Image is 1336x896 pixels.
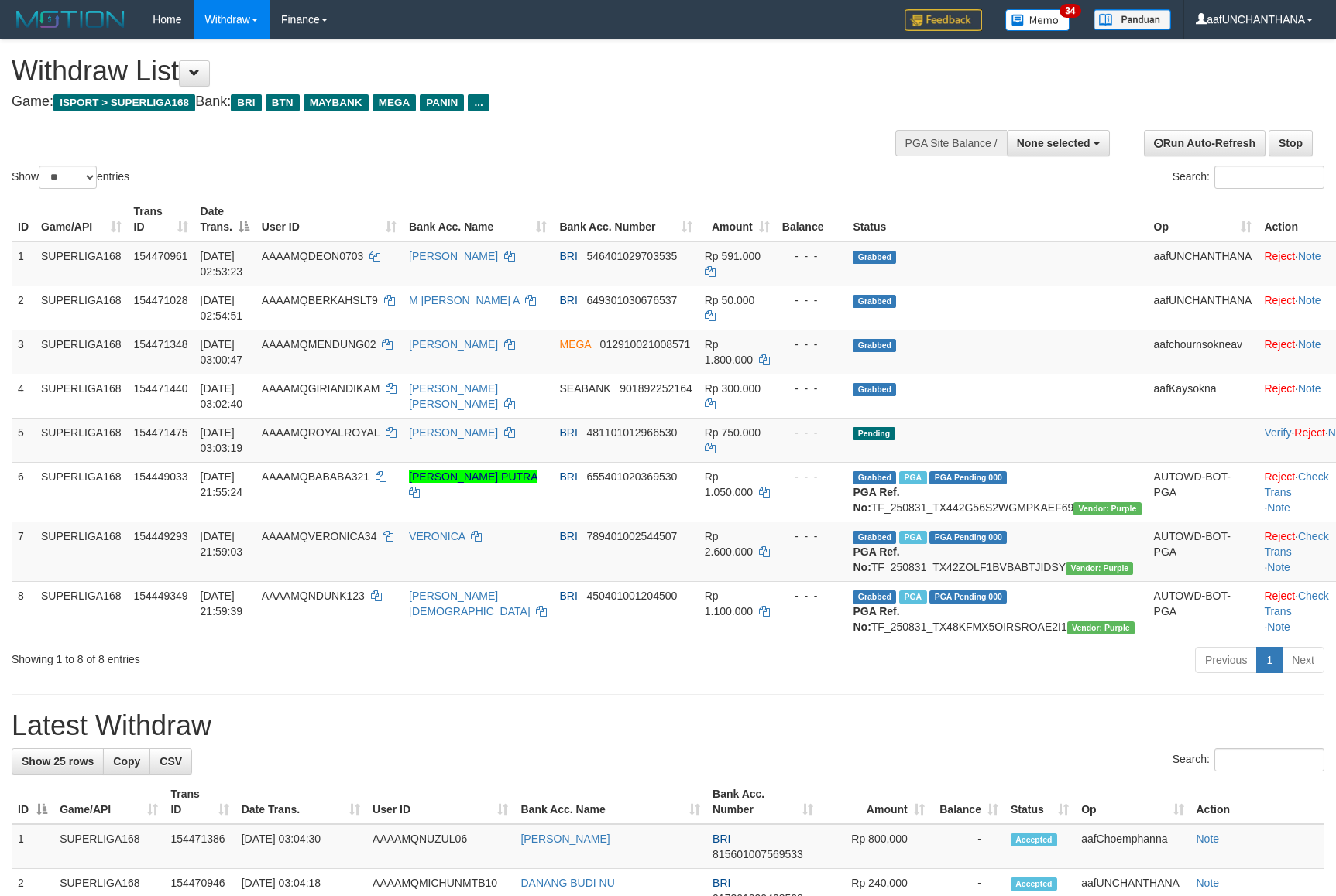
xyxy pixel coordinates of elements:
a: 1 [1256,647,1283,673]
a: Note [1298,294,1321,306]
th: Amount: activate to sort column ascending [819,780,930,824]
span: Rp 591.000 [705,250,761,262]
span: Copy 815601007569533 to clipboard [713,848,803,860]
span: Accepted [1011,833,1057,846]
div: - - - [782,528,841,544]
td: Rp 800,000 [819,824,930,869]
a: CSV [149,748,192,775]
span: PANIN [420,94,464,111]
div: - - - [782,588,841,604]
input: Search: [1214,166,1324,189]
a: [PERSON_NAME] [409,250,498,262]
a: Reject [1264,590,1295,602]
b: PGA Ref. No: [853,545,899,573]
span: Rp 1.050.000 [705,470,753,498]
td: - [931,824,1005,869]
span: 154471440 [134,382,188,395]
a: Note [1298,382,1321,395]
th: Balance: activate to sort column ascending [931,780,1005,824]
td: 154471386 [164,824,235,869]
span: AAAAMQROYALROYAL [262,426,380,439]
a: Reject [1264,470,1295,483]
a: Verify [1264,426,1291,439]
a: Note [1197,833,1220,845]
span: MEGA [373,94,417,111]
span: Accepted [1011,877,1057,891]
th: Bank Acc. Number: activate to sort column ascending [553,197,698,241]
th: Op: activate to sort column ascending [1148,197,1259,241]
td: SUPERLIGA168 [53,824,164,869]
td: SUPERLIGA168 [35,462,128,522]
a: [PERSON_NAME] [409,426,498,439]
a: Reject [1264,250,1295,262]
a: Note [1298,250,1321,262]
td: SUPERLIGA168 [35,522,128,581]
span: Copy 901892252164 to clipboard [620,382,692,395]
th: Game/API: activate to sort column ascending [35,197,128,241]
span: Rp 2.600.000 [705,530,753,558]
td: SUPERLIGA168 [35,581,128,641]
span: 154471028 [134,294,188,306]
span: Copy 012910021008571 to clipboard [600,338,691,351]
span: [DATE] 03:03:19 [201,426,243,454]
a: Reject [1294,426,1325,439]
span: BRI [713,877,730,889]
span: ... [468,94,489,111]
span: Copy 789401002544507 to clipboard [586,530,677,542]
th: Trans ID: activate to sort column ascending [164,780,235,824]
th: Balance [776,197,847,241]
span: PGA Pending [929,531,1007,544]
th: Game/API: activate to sort column ascending [53,780,164,824]
span: ISPORT > SUPERLIGA168 [53,94,195,111]
span: 34 [1060,4,1080,18]
b: PGA Ref. No: [853,605,899,633]
th: User ID: activate to sort column ascending [366,780,514,824]
span: [DATE] 02:54:51 [201,294,243,322]
td: 8 [12,581,35,641]
div: - - - [782,469,841,484]
th: Amount: activate to sort column ascending [699,197,776,241]
a: Show 25 rows [12,748,104,775]
td: AUTOWD-BOT-PGA [1148,522,1259,581]
a: Note [1267,501,1290,514]
a: Run Auto-Refresh [1144,130,1266,156]
a: Check Trans [1264,470,1328,498]
span: BRI [559,530,577,542]
a: Check Trans [1264,590,1328,617]
a: [PERSON_NAME][DEMOGRAPHIC_DATA] [409,590,531,617]
a: Next [1282,647,1324,673]
span: PGA Pending [929,590,1007,604]
img: Button%20Memo.svg [1005,9,1070,31]
span: BRI [559,250,577,262]
span: BRI [559,590,577,602]
span: Rp 300.000 [705,382,761,395]
td: [DATE] 03:04:30 [235,824,366,869]
span: Grabbed [853,251,896,264]
a: Reject [1264,338,1295,351]
span: Rp 50.000 [705,294,755,306]
div: Showing 1 to 8 of 8 entries [12,645,545,667]
td: 1 [12,241,35,286]
td: AUTOWD-BOT-PGA [1148,462,1259,522]
select: Showentries [39,166,97,189]
span: Grabbed [853,295,896,308]
th: Op: activate to sort column ascending [1075,780,1190,824]
span: Copy 450401001204500 to clipboard [586,590,677,602]
td: aafUNCHANTHANA [1148,241,1259,286]
a: Check Trans [1264,530,1328,558]
a: [PERSON_NAME] PUTRA [409,470,537,483]
a: DANANG BUDI NU [520,877,614,889]
span: Rp 1.100.000 [705,590,753,617]
td: aafKaysokna [1148,374,1259,418]
th: Bank Acc. Name: activate to sort column ascending [514,780,706,824]
td: 4 [12,374,35,418]
th: Date Trans.: activate to sort column descending [194,197,256,241]
span: [DATE] 21:59:39 [201,590,243,617]
span: [DATE] 21:59:03 [201,530,243,558]
label: Search: [1173,748,1324,771]
div: - - - [782,381,841,396]
a: Reject [1264,294,1295,306]
span: CSV [160,755,182,768]
span: Grabbed [853,471,896,484]
img: panduan.png [1094,9,1171,30]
